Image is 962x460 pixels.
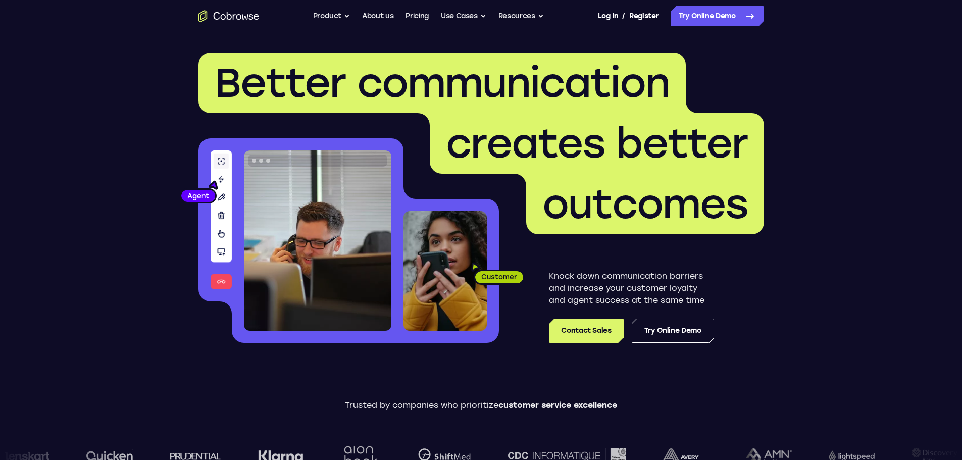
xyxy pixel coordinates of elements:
a: Try Online Demo [632,319,714,343]
img: A customer support agent talking on the phone [244,150,391,331]
a: Log In [598,6,618,26]
span: customer service excellence [498,400,617,410]
span: creates better [446,119,748,168]
span: / [622,10,625,22]
a: Go to the home page [198,10,259,22]
button: Resources [498,6,544,26]
img: prudential [169,452,220,460]
a: Pricing [406,6,429,26]
a: Register [629,6,659,26]
a: Try Online Demo [671,6,764,26]
p: Knock down communication barriers and increase your customer loyalty and agent success at the sam... [549,270,714,306]
a: Contact Sales [549,319,623,343]
span: outcomes [542,180,748,228]
button: Use Cases [441,6,486,26]
img: A customer holding their phone [403,211,487,331]
button: Product [313,6,350,26]
span: Better communication [215,59,670,107]
a: About us [362,6,393,26]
